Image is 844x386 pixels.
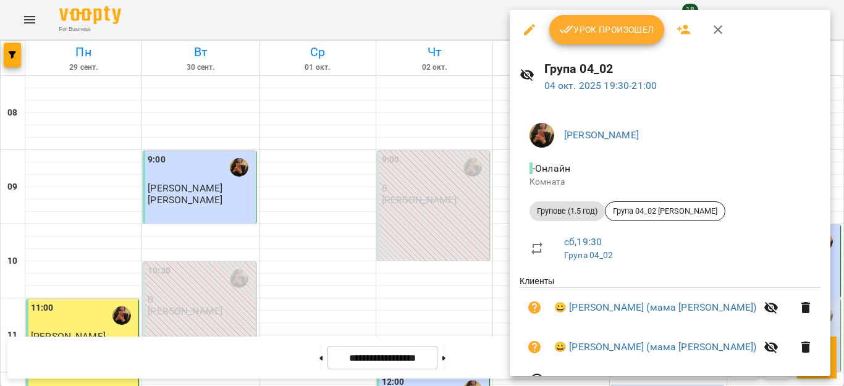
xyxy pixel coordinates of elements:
[530,206,605,217] span: Групове (1.5 год)
[564,129,639,141] a: [PERSON_NAME]
[549,15,664,44] button: Урок произошел
[564,236,602,248] a: сб , 19:30
[520,293,549,322] button: Визит пока не оплачен. Добавить оплату?
[530,162,573,174] span: - Онлайн
[530,176,811,188] p: Комната
[554,300,756,315] a: 😀 [PERSON_NAME] (мама [PERSON_NAME])
[564,250,614,260] a: Група 04_02
[544,80,657,91] a: 04 окт. 2025 19:30-21:00
[520,332,549,362] button: Визит пока не оплачен. Добавить оплату?
[530,123,554,148] img: 31dd78f898df0dae31eba53c4ab4bd2d.jpg
[554,340,756,355] a: 😀 [PERSON_NAME] (мама [PERSON_NAME])
[544,59,821,78] h6: Група 04_02
[559,22,654,37] span: Урок произошел
[605,201,725,221] div: Група 04_02 [PERSON_NAME]
[606,206,725,217] span: Група 04_02 [PERSON_NAME]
